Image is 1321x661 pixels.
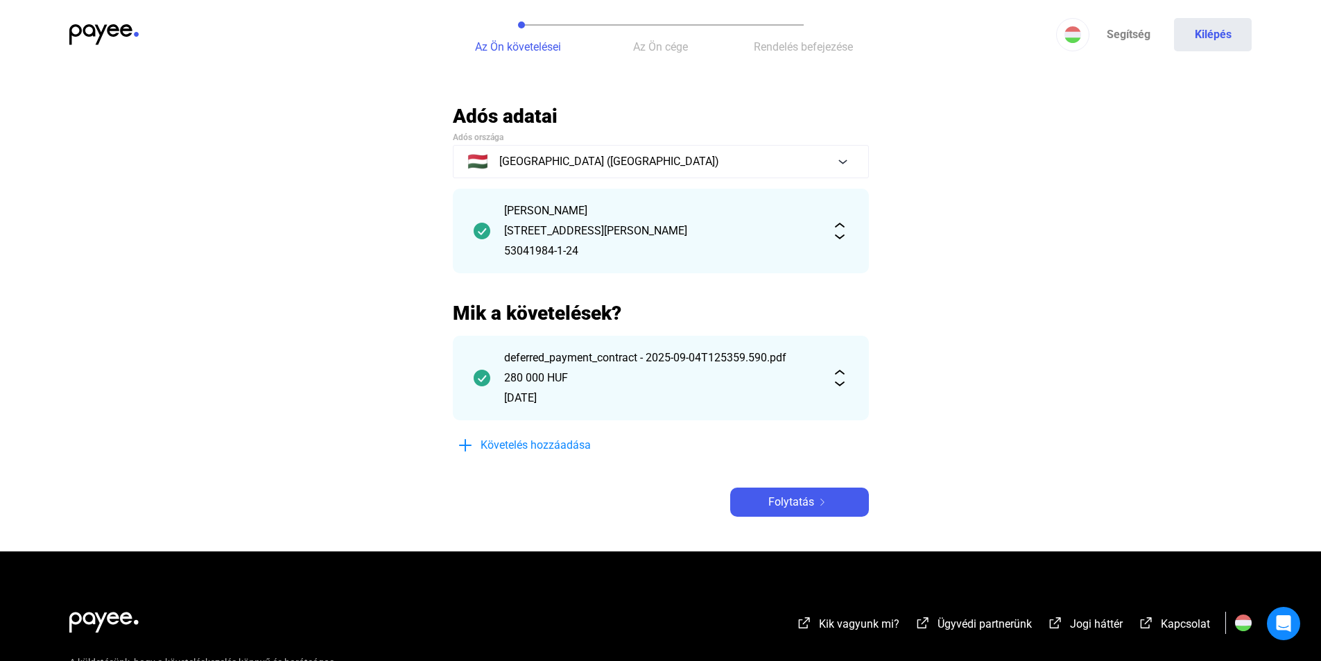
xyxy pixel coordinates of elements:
[1089,18,1167,51] a: Segítség
[457,437,474,454] img: plus-blue
[475,40,561,53] span: Az Ön követelései
[453,431,661,460] button: plus-blueKövetelés hozzáadása
[504,203,818,219] div: [PERSON_NAME]
[474,370,490,386] img: checkmark-darker-green-circle
[453,145,869,178] button: 🇭🇺[GEOGRAPHIC_DATA] ([GEOGRAPHIC_DATA])
[1174,18,1252,51] button: Kilépés
[831,223,848,239] img: expand
[504,390,818,406] div: [DATE]
[1267,607,1300,640] div: Open Intercom Messenger
[504,243,818,259] div: 53041984-1-24
[69,24,139,45] img: payee-logo
[938,617,1032,630] span: Ügyvédi partnerünk
[481,437,591,454] span: Követelés hozzáadása
[504,350,818,366] div: deferred_payment_contract - 2025-09-04T125359.590.pdf
[915,616,931,630] img: external-link-white
[69,604,139,633] img: white-payee-white-dot.svg
[1047,619,1123,633] a: external-link-whiteJogi háttér
[504,223,818,239] div: [STREET_ADDRESS][PERSON_NAME]
[1138,619,1210,633] a: external-link-whiteKapcsolat
[499,153,719,170] span: [GEOGRAPHIC_DATA] ([GEOGRAPHIC_DATA])
[453,104,869,128] h2: Adós adatai
[1056,18,1089,51] button: HU
[796,616,813,630] img: external-link-white
[1161,617,1210,630] span: Kapcsolat
[831,370,848,386] img: expand
[754,40,853,53] span: Rendelés befejezése
[474,223,490,239] img: checkmark-darker-green-circle
[633,40,688,53] span: Az Ön cége
[730,488,869,517] button: Folytatásarrow-right-white
[1070,617,1123,630] span: Jogi háttér
[768,494,814,510] span: Folytatás
[814,499,831,506] img: arrow-right-white
[1047,616,1064,630] img: external-link-white
[453,132,503,142] span: Adós országa
[504,370,818,386] div: 280 000 HUF
[819,617,899,630] span: Kik vagyunk mi?
[453,301,869,325] h2: Mik a követelések?
[1064,26,1081,43] img: HU
[467,153,488,170] span: 🇭🇺
[796,619,899,633] a: external-link-whiteKik vagyunk mi?
[1235,615,1252,631] img: HU.svg
[1138,616,1155,630] img: external-link-white
[915,619,1032,633] a: external-link-whiteÜgyvédi partnerünk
